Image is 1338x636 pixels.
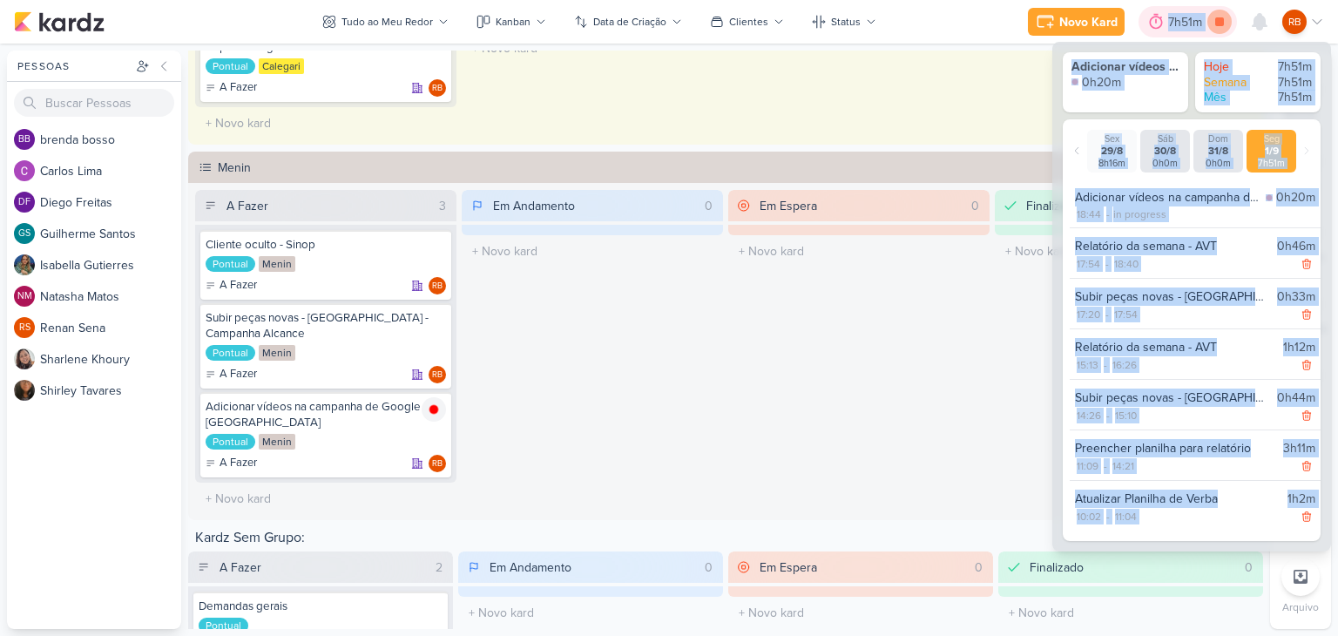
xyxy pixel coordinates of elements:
div: 14:21 [1111,458,1136,474]
div: A Fazer [206,277,257,294]
div: Hoje [1204,59,1256,75]
div: Responsável: Rogerio Bispo [429,79,446,97]
div: Calegari [259,58,304,74]
div: Responsável: Rogerio Bispo [429,366,446,383]
div: in progress [1113,206,1166,222]
div: 0h20m [1082,75,1121,91]
div: 17:20 [1075,307,1102,322]
div: Dom [1197,133,1240,145]
div: Menin [259,256,295,272]
img: tracking [422,397,446,422]
input: + Novo kard [732,239,986,264]
div: Finalizado [1026,197,1080,215]
div: 7h51m [1260,59,1312,75]
p: RS [19,323,30,333]
div: 1/9 [1250,145,1293,158]
div: Adicionar vídeos na campanha de Google - [GEOGRAPHIC_DATA] [1071,59,1179,75]
input: Buscar Pessoas [14,89,174,117]
p: A Fazer [220,277,257,294]
img: tracking [1071,78,1078,85]
div: Guilherme Santos [14,223,35,244]
div: Responsável: Rogerio Bispo [429,277,446,294]
div: A Fazer [220,558,261,577]
div: 1h2m [1287,490,1315,508]
div: Adicionar vídeos na campanha de Google - [GEOGRAPHIC_DATA] [1075,188,1259,206]
div: - [1100,357,1111,373]
input: + Novo kard [1002,600,1260,626]
p: A Fazer [220,366,257,383]
div: 0 [964,197,986,215]
div: Menin [218,159,1258,177]
div: S h a r l e n e K h o u r y [40,350,181,369]
div: 0h33m [1277,288,1315,306]
p: GS [18,229,30,239]
img: Carlos Lima [14,160,35,181]
div: 7h51m [1260,75,1312,91]
div: 1h12m [1283,338,1315,356]
div: 14:26 [1075,408,1103,423]
div: 18:44 [1075,206,1103,222]
img: Isabella Gutierres [14,254,35,275]
p: DF [18,198,30,207]
div: D i e g o F r e i t a s [40,193,181,212]
div: 0 [698,197,720,215]
p: A Fazer [220,455,257,472]
div: Em Andamento [493,197,575,215]
div: - [1103,408,1113,423]
div: Menin [259,434,295,450]
div: Finalizado [1030,558,1084,577]
div: 15:10 [1113,408,1139,423]
div: Pontual [206,256,255,272]
div: 0h46m [1277,237,1315,255]
div: Menin [259,345,295,361]
div: Atualizar Planilha de Verba [1075,490,1281,508]
div: Subir peças novas - [GEOGRAPHIC_DATA] - Campanha Alcance [1075,389,1270,407]
input: + Novo kard [199,111,453,136]
div: A Fazer [206,455,257,472]
div: Novo Kard [1059,13,1118,31]
div: - [1103,206,1113,222]
div: - [1102,256,1112,272]
input: + Novo kard [199,486,453,511]
div: Relatório da semana - AVT [1075,237,1270,255]
img: kardz.app [14,11,105,32]
div: Diego Freitas [14,192,35,213]
div: A Fazer [226,197,268,215]
p: Arquivo [1282,599,1319,615]
div: Natasha Matos [14,286,35,307]
div: Kardz Sem Grupo: [188,527,1263,551]
div: N a t a s h a M a t o s [40,288,181,306]
div: Subir peças novas - [GEOGRAPHIC_DATA] - Campanha Alcance [1075,288,1270,306]
div: Rogerio Bispo [429,277,446,294]
div: 2 [429,558,449,577]
div: I s a b e l l a G u t i e r r e s [40,256,181,274]
div: Subir peças novas - Verona - Campanha Alcance [206,310,446,342]
div: 0h44m [1277,389,1315,407]
div: Pontual [206,434,255,450]
div: 0h0m [1197,158,1240,169]
p: RB [432,85,443,93]
div: b r e n d a b o s s o [40,131,181,149]
div: Cliente oculto - Sinop [206,237,446,253]
div: S h i r l e y T a v a r e s [40,382,181,400]
div: 0h20m [1276,188,1315,206]
div: G u i l h e r m e S a n t o s [40,225,181,243]
div: 7h51m [1168,13,1207,31]
div: 30/8 [1144,145,1186,158]
p: bb [18,135,30,145]
div: 29/8 [1091,145,1133,158]
div: Pontual [206,345,255,361]
div: Em Espera [760,197,817,215]
div: 3 [432,197,453,215]
input: + Novo kard [465,239,720,264]
div: Rogerio Bispo [429,455,446,472]
div: A Fazer [206,366,257,383]
div: - [1103,509,1113,524]
div: Renan Sena [14,317,35,338]
div: A Fazer [206,79,257,97]
div: C a r l o s L i m a [40,162,181,180]
div: 0 [1238,558,1260,577]
div: 31/8 [1197,145,1240,158]
div: Rogerio Bispo [429,79,446,97]
div: brenda bosso [14,129,35,150]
